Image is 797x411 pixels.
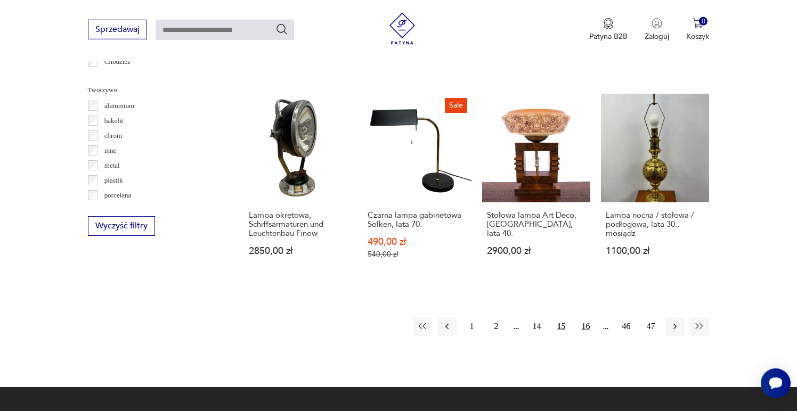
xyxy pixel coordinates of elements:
button: 0Koszyk [686,18,709,42]
p: porcelit [104,204,126,216]
img: Ikona koszyka [693,18,703,29]
h3: Czarna lampa gabinetowa Solken, lata 70. [368,211,466,229]
iframe: Smartsupp widget button [761,368,791,398]
p: 2900,00 zł [487,246,585,256]
a: Lampa nocna / stołowa / podłogowa, lata 30., mosiądzLampa nocna / stołowa / podłogowa, lata 30., ... [601,94,709,279]
a: Lampa okrętowa, Schiffsarmaturen und Leuchtenbau FinowLampa okrętowa, Schiffsarmaturen und Leucht... [244,94,352,279]
img: Patyna - sklep z meblami i dekoracjami vintage [386,13,418,45]
img: Ikona medalu [603,18,614,30]
button: Wyczyść filtry [88,216,155,236]
p: plastik [104,175,123,186]
p: Ćmielów [104,71,130,83]
button: Patyna B2B [589,18,628,42]
button: 15 [551,317,571,336]
button: 16 [576,317,595,336]
button: 1 [462,317,481,336]
a: SaleCzarna lampa gabinetowa Solken, lata 70.Czarna lampa gabinetowa Solken, lata 70.490,00 zł540,... [363,94,471,279]
p: 2850,00 zł [249,246,347,256]
p: 490,00 zł [368,237,466,246]
p: porcelana [104,190,132,201]
p: metal [104,160,120,171]
p: Zaloguj [645,31,669,42]
p: Koszyk [686,31,709,42]
p: 540,00 zł [368,250,466,259]
p: inne [104,145,116,157]
img: Ikonka użytkownika [652,18,662,29]
h3: Lampa okrętowa, Schiffsarmaturen und Leuchtenbau Finow [249,211,347,238]
h3: Lampa nocna / stołowa / podłogowa, lata 30., mosiądz [606,211,704,238]
p: Tworzywo [88,84,218,96]
button: 47 [641,317,660,336]
button: Sprzedawaj [88,20,147,39]
button: 14 [527,317,546,336]
a: Stołowa lampa Art Deco, Europa Zachodnia, lata 40.Stołowa lampa Art Deco, [GEOGRAPHIC_DATA], lata... [482,94,590,279]
p: chrom [104,130,122,142]
a: Ikona medaluPatyna B2B [589,18,628,42]
p: Chodzież [104,56,131,68]
button: 2 [486,317,506,336]
button: 46 [616,317,636,336]
p: bakelit [104,115,123,127]
button: Zaloguj [645,18,669,42]
a: Sprzedawaj [88,27,147,34]
h3: Stołowa lampa Art Deco, [GEOGRAPHIC_DATA], lata 40. [487,211,585,238]
p: aluminium [104,100,134,112]
div: 0 [699,17,708,26]
button: Szukaj [275,23,288,36]
p: 1100,00 zł [606,246,704,256]
p: Patyna B2B [589,31,628,42]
